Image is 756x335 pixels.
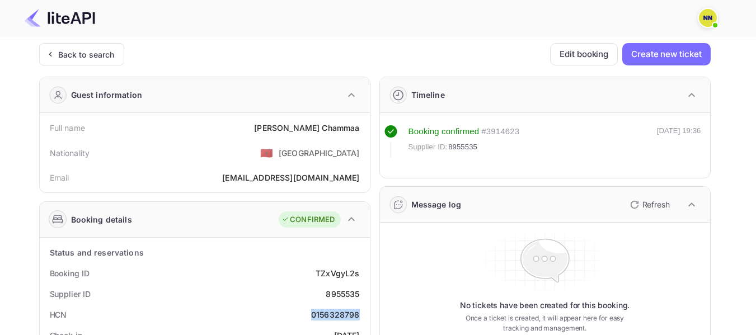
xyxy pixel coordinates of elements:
div: [GEOGRAPHIC_DATA] [279,147,360,159]
div: Supplier ID [50,288,91,300]
div: Booking confirmed [408,125,480,138]
span: Supplier ID: [408,141,448,153]
img: LiteAPI Logo [25,9,95,27]
div: HCN [50,309,67,320]
div: Message log [411,199,462,210]
div: Booking ID [50,267,90,279]
div: [EMAIL_ADDRESS][DOMAIN_NAME] [222,172,359,183]
div: TZxVgyL2s [316,267,359,279]
div: Status and reservations [50,247,144,258]
div: Email [50,172,69,183]
p: No tickets have been created for this booking. [460,300,630,311]
button: Edit booking [550,43,618,65]
div: Nationality [50,147,90,159]
p: Refresh [642,199,670,210]
p: Once a ticket is created, it will appear here for easy tracking and management. [457,313,633,333]
div: [PERSON_NAME] Chammaa [254,122,359,134]
div: Timeline [411,89,445,101]
div: Guest information [71,89,143,101]
div: Full name [50,122,85,134]
div: Back to search [58,49,115,60]
span: 8955535 [448,141,477,153]
img: N/A N/A [699,9,717,27]
div: 0156328798 [311,309,360,320]
div: CONFIRMED [281,214,335,225]
div: 8955535 [326,288,359,300]
button: Create new ticket [622,43,710,65]
div: [DATE] 19:36 [657,125,701,158]
div: Booking details [71,214,132,225]
span: United States [260,143,273,163]
div: # 3914623 [481,125,519,138]
button: Refresh [623,196,674,214]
